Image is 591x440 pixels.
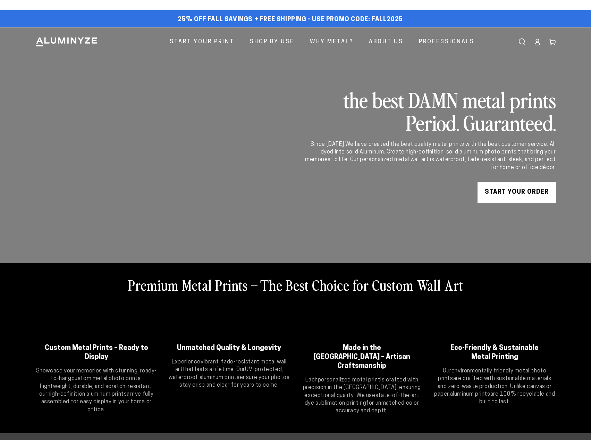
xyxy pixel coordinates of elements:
[419,37,474,47] span: Professionals
[433,367,556,406] p: Our are crafted with sustainable materials and zero-waste production. Unlike canvas or paper, are...
[170,37,234,47] span: Start Your Print
[305,393,419,406] strong: state-of-the-art dye sublimation printing
[310,344,415,371] h2: Made in the [GEOGRAPHIC_DATA] – Artisan Craftsmanship
[369,37,403,47] span: About Us
[48,391,127,397] strong: high-definition aluminum prints
[175,359,287,372] strong: vibrant, fade-resistant metal wall art
[442,344,547,362] h2: Eco-Friendly & Sustainable Metal Printing
[514,34,530,50] summary: Search our site
[305,33,358,51] a: Why Metal?
[304,88,556,134] h2: the best DAMN metal prints Period. Guaranteed.
[310,37,353,47] span: Why Metal?
[450,391,490,397] strong: aluminum prints
[301,376,423,415] p: Each is crafted with precision in the [GEOGRAPHIC_DATA], ensuring exceptional quality. We use for...
[245,33,299,51] a: Shop By Use
[438,368,546,381] strong: environmentally friendly metal photo prints
[250,37,294,47] span: Shop By Use
[128,276,463,294] h2: Premium Metal Prints – The Best Choice for Custom Wall Art
[318,377,380,383] strong: personalized metal print
[414,33,480,51] a: Professionals
[178,16,403,24] span: 25% off FALL Savings + Free Shipping - Use Promo Code: FALL2025
[168,358,290,389] p: Experience that lasts a lifetime. Our ensure your photos stay crisp and clear for years to come.
[364,33,408,51] a: About Us
[177,344,282,353] h2: Unmatched Quality & Longevity
[478,182,556,203] a: START YOUR Order
[169,367,283,380] strong: UV-protected, waterproof aluminum prints
[304,141,556,172] div: Since [DATE] We have created the best quality metal prints with the best customer service. All dy...
[35,367,158,414] p: Showcase your memories with stunning, ready-to-hang . Lightweight, durable, and scratch-resistant...
[35,37,98,47] img: Aluminyze
[71,376,141,381] strong: custom metal photo prints
[44,344,149,362] h2: Custom Metal Prints – Ready to Display
[164,33,239,51] a: Start Your Print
